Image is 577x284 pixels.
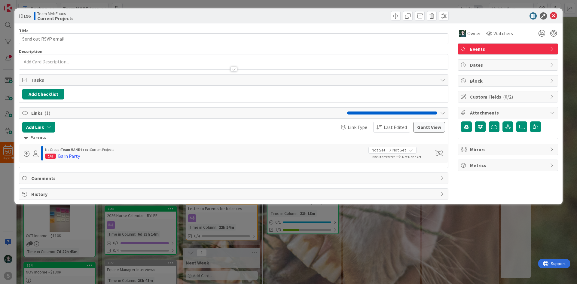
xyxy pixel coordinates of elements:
input: type card name here... [19,33,448,44]
span: Last Edited [384,124,407,131]
span: No Group › [45,147,61,152]
span: History [31,191,437,198]
span: ( 1 ) [44,110,50,116]
span: Dates [470,61,547,69]
span: Owner [467,30,481,37]
button: Last Edited [373,122,410,133]
img: KM [459,30,466,37]
span: ( 0/2 ) [503,94,513,100]
span: Team MANE-iacs [37,11,74,16]
span: ID [19,12,31,20]
b: Team MANE-iacs › [61,147,90,152]
span: Support [13,1,27,8]
button: Add Checklist [22,89,64,99]
span: Events [470,45,547,53]
div: Parents [24,134,444,141]
span: Not Done Yet [402,154,421,159]
span: Custom Fields [470,93,547,100]
button: Gantt View [413,122,445,133]
span: Description [19,49,42,54]
button: Add Link [22,122,55,133]
span: Comments [31,175,437,182]
span: Not Set [392,147,406,153]
span: Tasks [31,76,437,84]
b: Current Projects [37,16,74,21]
b: 196 [23,13,31,19]
span: Link Type [348,124,367,131]
span: Attachments [470,109,547,116]
span: Metrics [470,162,547,169]
span: Mirrors [470,146,547,153]
span: Not Started Yet [372,154,395,159]
div: 145 [45,154,56,159]
div: Barn Party [58,152,80,160]
span: Not Set [372,147,385,153]
span: Current Projects [90,147,114,152]
span: Block [470,77,547,84]
span: Watchers [493,30,513,37]
span: Links [31,109,344,117]
label: Title [19,28,29,33]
